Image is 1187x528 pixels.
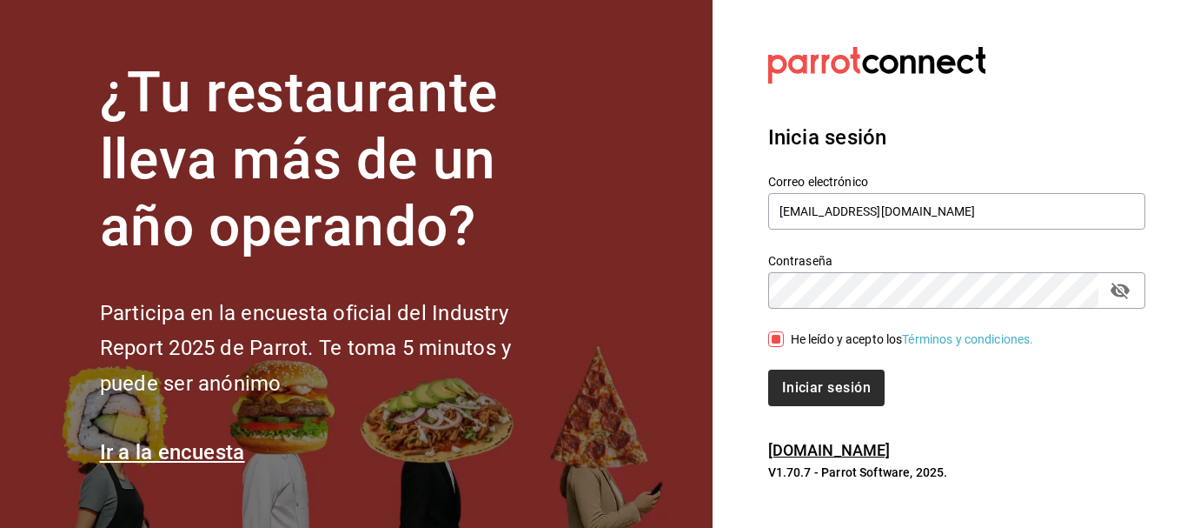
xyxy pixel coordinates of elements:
[768,464,1145,481] p: V1.70.7 - Parrot Software, 2025.
[100,296,569,402] h2: Participa en la encuesta oficial del Industry Report 2025 de Parrot. Te toma 5 minutos y puede se...
[768,122,1145,153] h3: Inicia sesión
[1105,276,1135,305] button: passwordField
[768,255,1145,267] label: Contraseña
[768,193,1145,230] input: Ingresa tu correo electrónico
[100,60,569,260] h1: ¿Tu restaurante lleva más de un año operando?
[902,332,1033,346] a: Términos y condiciones.
[768,370,885,406] button: Iniciar sesión
[768,176,1145,188] label: Correo electrónico
[100,440,245,465] a: Ir a la encuesta
[768,441,891,459] a: [DOMAIN_NAME]
[791,331,1034,349] div: He leído y acepto los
